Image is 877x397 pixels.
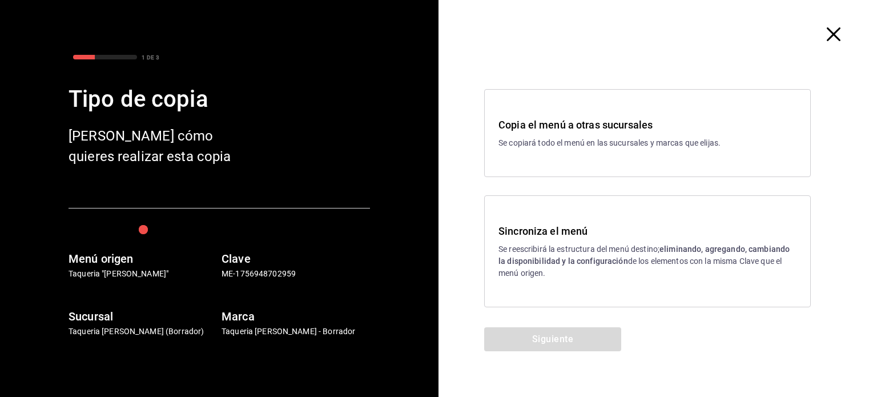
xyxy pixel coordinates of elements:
h3: Sincroniza el menú [498,223,796,239]
h6: Clave [222,250,370,268]
p: Se reescribirá la estructura del menú destino; de los elementos con la misma Clave que el menú or... [498,243,796,279]
p: Taqueria [PERSON_NAME] - Borrador [222,326,370,338]
p: Taqueria "[PERSON_NAME]" [69,268,217,280]
p: ME-1756948702959 [222,268,370,280]
h6: Menú origen [69,250,217,268]
h3: Copia el menú a otras sucursales [498,117,796,133]
p: Taqueria [PERSON_NAME] (Borrador) [69,326,217,338]
div: Tipo de copia [69,82,370,117]
h6: Marca [222,307,370,326]
h6: Sucursal [69,307,217,326]
div: 1 DE 3 [142,53,159,62]
strong: eliminando, agregando, cambiando la disponibilidad y la configuración [498,244,790,266]
p: Se copiará todo el menú en las sucursales y marcas que elijas. [498,137,796,149]
div: [PERSON_NAME] cómo quieres realizar esta copia [69,126,251,167]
